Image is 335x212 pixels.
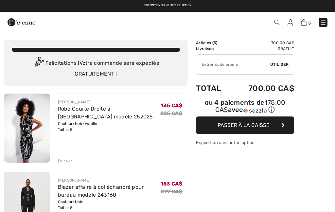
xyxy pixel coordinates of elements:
[231,46,294,52] td: Gratuit
[196,77,231,99] td: Total
[4,94,50,163] img: Robe Courte Droite à Cordon modèle 252025
[301,19,307,26] img: Panier d'achat
[58,177,161,183] div: [PERSON_NAME]
[8,19,35,25] a: 1ère Avenue
[58,121,160,132] div: Couleur: Noir/Vanille Taille: 8
[161,102,183,109] span: 135 CA$
[161,188,183,195] s: 279 CA$
[274,20,280,25] img: Recherche
[196,40,231,46] td: Articles ( )
[215,98,286,114] span: 175.00 CA$
[196,46,231,52] td: Livraison
[196,116,294,134] button: Passer à la caisse
[270,62,289,67] span: Utiliser
[160,110,183,116] s: 225 CA$
[288,19,293,26] img: Mes infos
[32,57,45,70] img: Congratulation2.svg
[12,57,180,78] div: Félicitations ! Votre commande sera expédiée GRATUITEMENT !
[58,158,73,164] div: Enlever
[8,16,35,29] img: 1ère Avenue
[231,77,294,99] td: 700.00 CA$
[218,122,270,128] span: Passer à la caisse
[214,41,216,45] span: 5
[58,106,153,120] a: Robe Courte Droite à [GEOGRAPHIC_DATA] modèle 252025
[243,108,267,114] img: Sezzle
[196,99,294,116] div: ou 4 paiements de175.00 CA$avecSezzle Cliquez pour en savoir plus sur Sezzle
[58,184,144,198] a: Blazer affaire à col échancré pour bureau modèle 243160
[308,21,311,26] span: 5
[320,19,326,26] img: Menu
[196,139,294,146] div: Expédition sans interruption
[58,199,161,211] div: Couleur: Noir Taille: 8
[196,99,294,114] div: ou 4 paiements de avec
[231,40,294,46] td: 700.00 CA$
[196,55,270,74] input: Code promo
[161,181,183,187] span: 153 CA$
[58,99,160,105] div: [PERSON_NAME]
[301,18,311,26] a: 5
